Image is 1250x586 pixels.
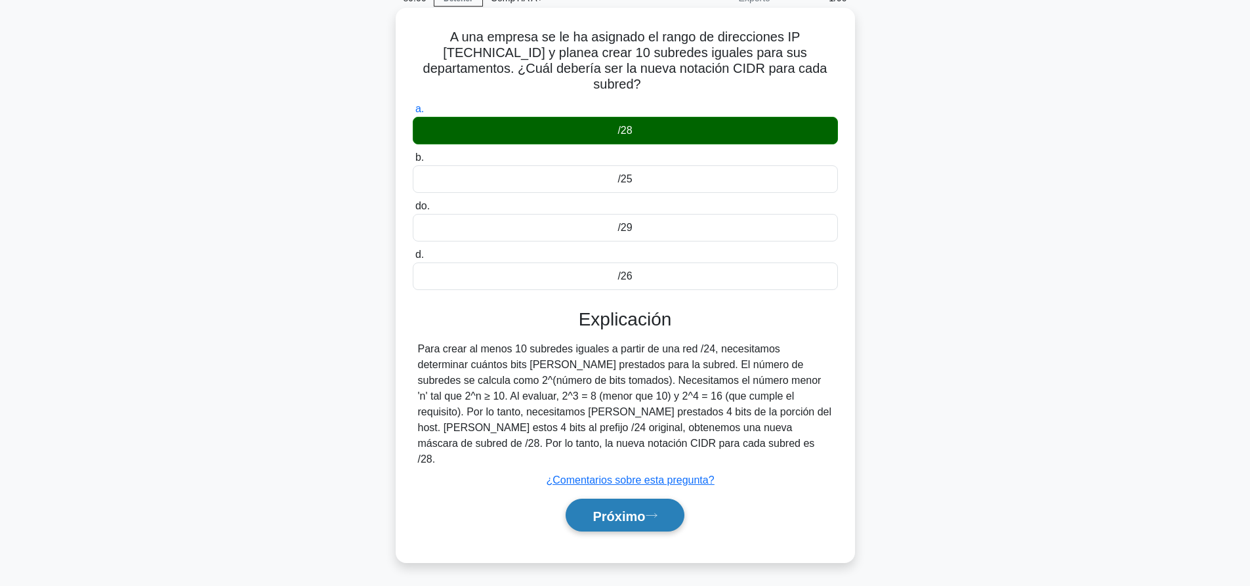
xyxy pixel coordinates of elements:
[423,30,827,91] font: A una empresa se le ha asignado el rango de direcciones IP [TECHNICAL_ID] y planea crear 10 subre...
[566,499,684,532] button: Próximo
[617,222,632,233] font: /29
[546,474,714,486] a: ¿Comentarios sobre esta pregunta?
[415,249,424,260] font: d.
[593,509,645,523] font: Próximo
[415,103,424,114] font: a.
[617,270,632,282] font: /26
[415,152,424,163] font: b.
[579,309,672,329] font: Explicación
[617,125,632,136] font: /28
[415,200,430,211] font: do.
[418,343,832,465] font: Para crear al menos 10 subredes iguales a partir de una red /24, necesitamos determinar cuántos b...
[617,173,632,184] font: /25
